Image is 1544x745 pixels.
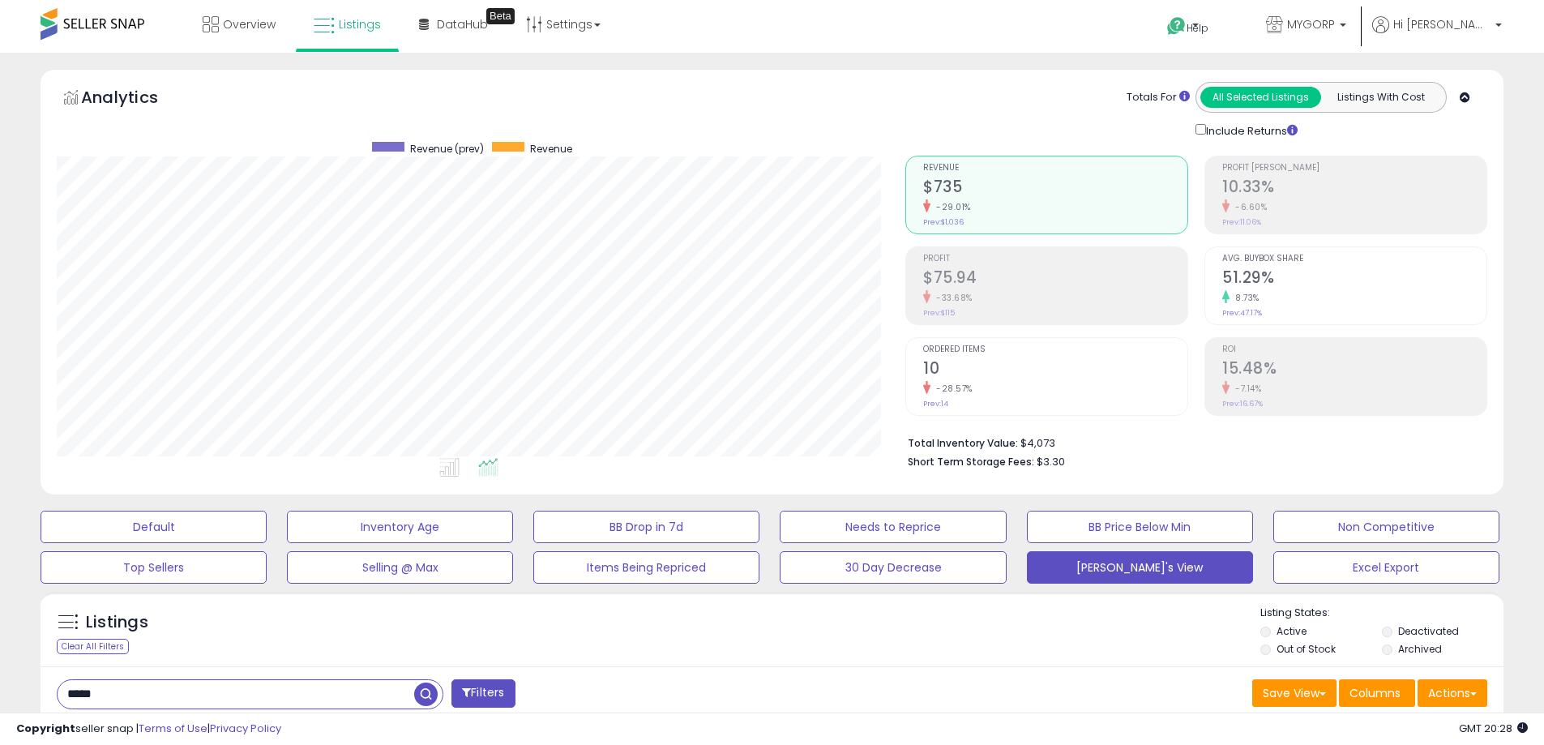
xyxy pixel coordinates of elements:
span: Columns [1349,685,1401,701]
span: Profit [923,255,1187,263]
button: Top Sellers [41,551,267,584]
strong: Copyright [16,721,75,736]
span: Revenue [923,164,1187,173]
div: Include Returns [1183,121,1317,139]
span: ROI [1222,345,1486,354]
a: Privacy Policy [210,721,281,736]
span: Help [1187,21,1208,35]
small: -6.60% [1230,201,1267,213]
small: 8.73% [1230,292,1260,304]
span: Overview [223,16,276,32]
span: MYGORP [1287,16,1335,32]
button: 30 Day Decrease [780,551,1006,584]
a: Terms of Use [139,721,207,736]
div: Totals For [1127,90,1190,105]
small: Prev: 47.17% [1222,308,1262,318]
label: Deactivated [1398,624,1459,638]
small: Prev: 11.06% [1222,217,1261,227]
li: $4,073 [908,432,1475,452]
small: -29.01% [930,201,971,213]
small: Prev: $1,036 [923,217,964,227]
div: seller snap | | [16,721,281,737]
span: Hi [PERSON_NAME] [1393,16,1491,32]
b: Short Term Storage Fees: [908,455,1034,469]
small: -28.57% [930,383,973,395]
span: Ordered Items [923,345,1187,354]
button: Items Being Repriced [533,551,759,584]
b: Total Inventory Value: [908,436,1018,450]
label: Active [1277,624,1307,638]
h2: 51.29% [1222,268,1486,290]
h2: $735 [923,178,1187,199]
h2: 10 [923,359,1187,381]
small: Prev: 16.67% [1222,399,1263,409]
h2: 10.33% [1222,178,1486,199]
button: Filters [451,679,515,708]
button: Save View [1252,679,1337,707]
small: -7.14% [1230,383,1261,395]
div: Clear All Filters [57,639,129,654]
button: Non Competitive [1273,511,1499,543]
button: Actions [1418,679,1487,707]
button: [PERSON_NAME]'s View [1027,551,1253,584]
button: BB Drop in 7d [533,511,759,543]
i: Get Help [1166,16,1187,36]
button: Columns [1339,679,1415,707]
h5: Listings [86,611,148,634]
button: Needs to Reprice [780,511,1006,543]
small: -33.68% [930,292,973,304]
h2: $75.94 [923,268,1187,290]
button: All Selected Listings [1200,87,1321,108]
p: Listing States: [1260,606,1503,621]
button: Default [41,511,267,543]
h2: 15.48% [1222,359,1486,381]
small: Prev: 14 [923,399,948,409]
button: Listings With Cost [1320,87,1441,108]
span: Revenue (prev) [410,142,484,156]
small: Prev: $115 [923,308,955,318]
div: Tooltip anchor [486,8,515,24]
span: Avg. Buybox Share [1222,255,1486,263]
span: $3.30 [1037,454,1065,469]
button: BB Price Below Min [1027,511,1253,543]
label: Out of Stock [1277,642,1336,656]
span: DataHub [437,16,488,32]
span: Listings [339,16,381,32]
a: Help [1154,4,1240,53]
a: Hi [PERSON_NAME] [1372,16,1502,53]
span: Profit [PERSON_NAME] [1222,164,1486,173]
button: Inventory Age [287,511,513,543]
label: Archived [1398,642,1442,656]
button: Excel Export [1273,551,1499,584]
span: 2025-10-10 20:28 GMT [1459,721,1528,736]
span: Revenue [530,142,572,156]
button: Selling @ Max [287,551,513,584]
h5: Analytics [81,86,190,113]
